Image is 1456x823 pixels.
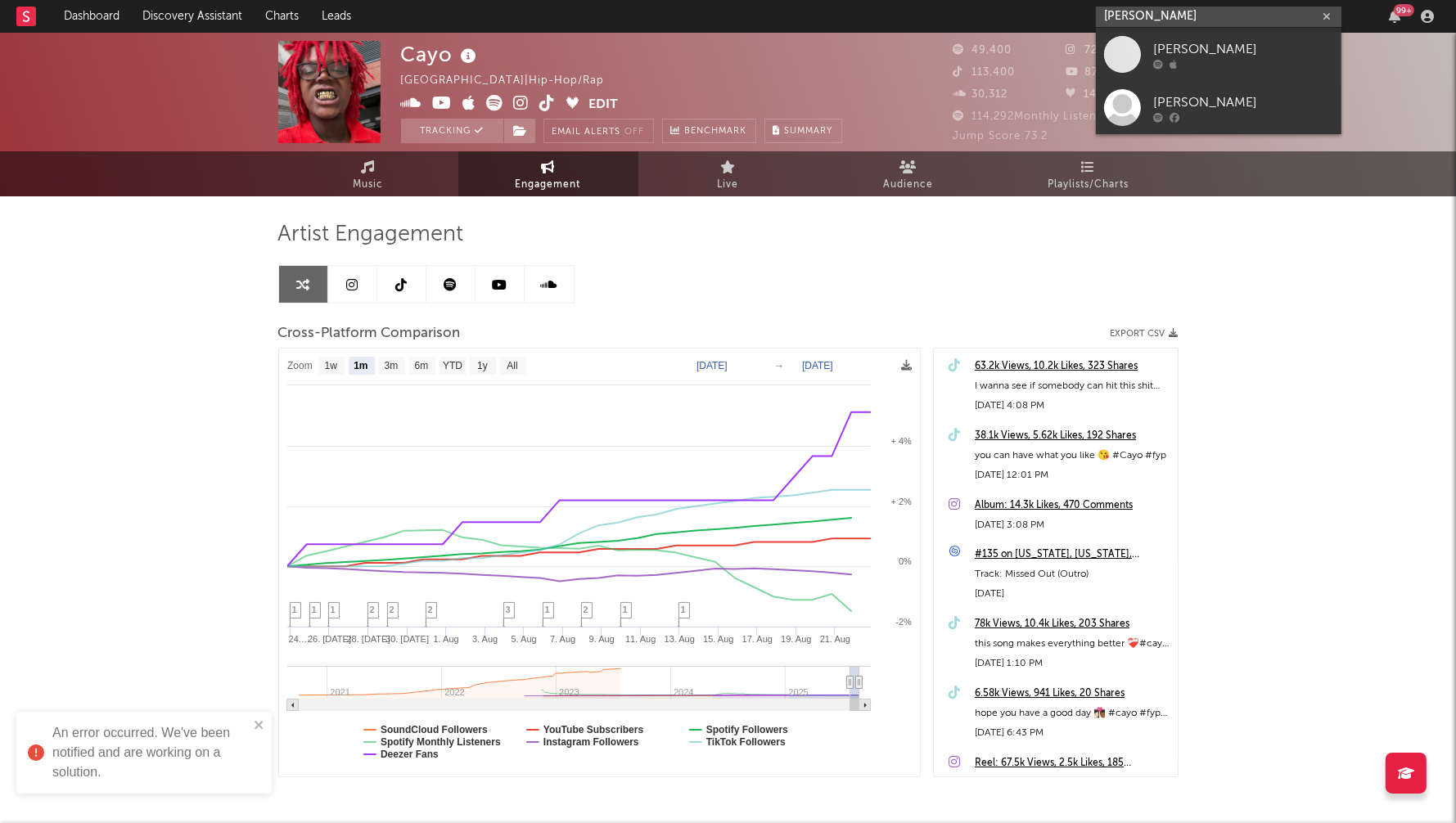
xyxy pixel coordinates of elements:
text: Deezer Fans [381,749,439,760]
em: Off [625,128,645,137]
text: 0% [899,556,912,566]
text: 5. Aug [511,634,536,644]
a: Live [638,151,818,196]
button: close [254,718,265,734]
span: 113,400 [953,67,1016,78]
span: Live [718,175,739,195]
div: An error occurred. We've been notified and are working on a solution. [52,723,249,782]
div: [DATE] 4:41 PM [975,773,1170,793]
text: 15. Aug [703,634,733,644]
text: 1w [324,361,337,372]
div: [DATE] 4:08 PM [975,396,1170,416]
a: 63.2k Views, 10.2k Likes, 323 Shares [975,357,1170,376]
span: 1 [331,605,336,614]
text: [DATE] [802,360,833,371]
text: -2% [895,617,912,627]
text: 9. Aug [588,634,614,644]
a: [PERSON_NAME] [1096,81,1341,134]
div: this song makes everything better ❤️‍🩹#cayo #fyp [975,634,1170,654]
text: 3m [384,361,398,372]
span: 87,500 [1066,67,1123,78]
div: [PERSON_NAME] [1153,39,1333,59]
span: 2 [428,605,433,614]
span: 3 [506,605,511,614]
text: 1y [477,361,488,372]
span: 1 [545,605,550,614]
span: 1 [312,605,317,614]
div: [DATE] 1:10 PM [975,654,1170,673]
span: 1 [292,605,297,614]
span: Audience [883,175,933,195]
div: [DATE] 3:08 PM [975,515,1170,535]
text: → [774,360,784,371]
text: + 4% [890,436,912,446]
a: #135 on [US_STATE], [US_STATE], [GEOGRAPHIC_DATA] [975,545,1170,564]
text: 17. Aug [742,634,772,644]
button: 99+ [1389,10,1400,23]
span: Engagement [516,175,581,195]
button: Edit [589,95,619,115]
text: 11. Aug [625,634,656,644]
a: Engagement [458,151,638,196]
a: Audience [818,151,998,196]
text: 26. [DATE] [308,634,351,644]
a: 38.1k Views, 5.62k Likes, 192 Shares [975,426,1170,446]
text: 7. Aug [550,634,575,644]
text: 1. Aug [433,634,458,644]
a: 78k Views, 10.4k Likes, 203 Shares [975,614,1170,634]
a: Reel: 67.5k Views, 2.5k Likes, 185 Comments [975,753,1170,773]
text: Instagram Followers [543,736,638,748]
span: 2 [370,605,375,614]
text: Spotify Followers [705,724,787,735]
text: 6m [414,361,428,372]
text: + 2% [890,497,912,506]
div: [DATE] [975,584,1170,604]
a: Album: 14.3k Likes, 470 Comments [975,496,1170,515]
div: hope you have a good day 👩🏻‍❤️‍💋‍👨🏾 #cayo #fyp #feelingskiller [975,704,1170,723]
div: 99 + [1394,4,1414,16]
div: [GEOGRAPHIC_DATA] | Hip-Hop/Rap [401,71,624,91]
text: [DATE] [696,360,728,371]
text: SoundCloud Followers [381,724,488,735]
span: 1 [623,605,628,614]
span: 114,292 Monthly Listeners [953,111,1115,122]
button: Email AlertsOff [543,119,654,143]
a: Benchmark [662,119,756,143]
span: 1 [681,605,686,614]
text: 30. [DATE] [385,634,429,644]
text: 1m [354,361,367,372]
div: Track: Missed Out (Outro) [975,564,1170,584]
div: [DATE] 12:01 PM [975,465,1170,485]
text: 19. Aug [781,634,811,644]
button: Export CSV [1111,329,1179,339]
text: 21. Aug [819,634,850,644]
div: [PERSON_NAME] [1153,92,1333,112]
span: Summary [785,127,833,136]
text: 24.… [288,634,309,644]
input: Search for artists [1096,7,1341,27]
button: Tracking [401,119,503,143]
span: Playlists/Charts [1048,175,1129,195]
span: 2 [584,605,588,614]
span: 30,312 [953,89,1008,100]
text: Zoom [287,361,313,372]
span: Jump Score: 73.2 [953,131,1048,142]
text: All [507,361,517,372]
text: 28. [DATE] [346,634,390,644]
text: TikTok Followers [705,736,785,748]
a: Music [278,151,458,196]
a: 6.58k Views, 941 Likes, 20 Shares [975,684,1170,704]
span: Cross-Platform Comparison [278,324,461,344]
span: 49,400 [953,45,1012,56]
span: 144 [1066,89,1104,100]
button: Summary [764,119,842,143]
span: 2 [390,605,394,614]
text: 3. Aug [472,634,498,644]
text: YouTube Subscribers [543,724,643,735]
